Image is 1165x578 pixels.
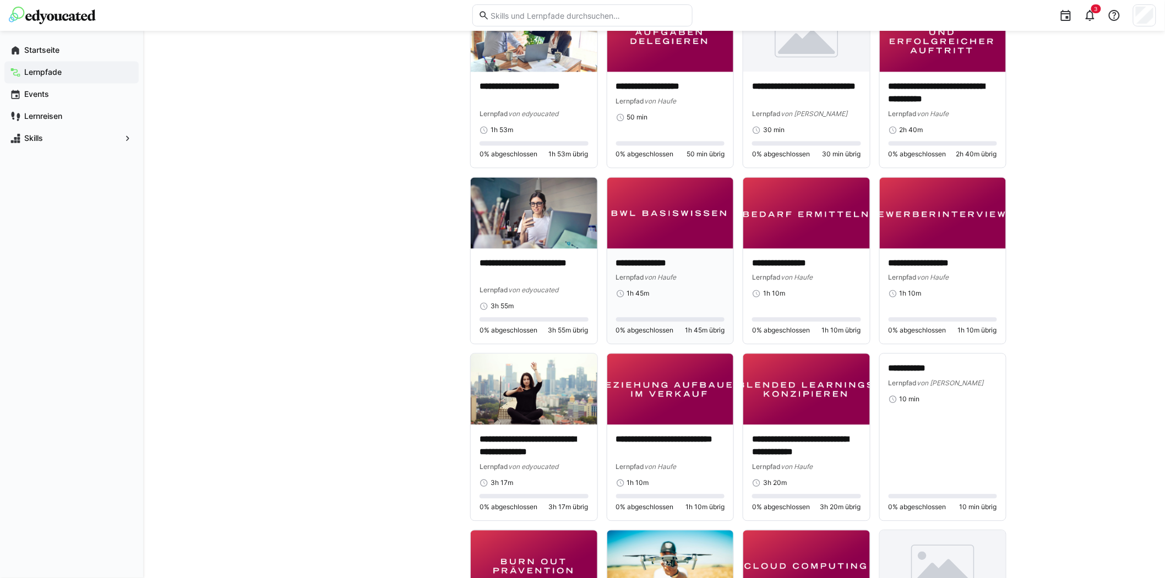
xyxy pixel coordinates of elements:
span: 0% abgeschlossen [889,503,946,512]
span: von [PERSON_NAME] [781,110,847,118]
span: von Haufe [781,463,813,471]
img: image [607,178,734,249]
span: 0% abgeschlossen [480,150,537,159]
span: 1h 10m übrig [685,503,725,512]
span: Lernpfad [752,274,781,282]
span: 10 min [900,395,920,404]
span: 0% abgeschlossen [480,503,537,512]
span: 1h 10m [900,290,922,298]
span: Lernpfad [752,463,781,471]
img: image [471,354,597,425]
span: 10 min übrig [960,503,997,512]
span: 30 min übrig [823,150,861,159]
img: image [607,1,734,72]
span: 0% abgeschlossen [752,503,810,512]
span: 3 [1095,6,1098,12]
span: von Haufe [645,463,677,471]
span: 0% abgeschlossen [752,326,810,335]
span: 1h 10m [627,479,649,488]
span: Lernpfad [889,110,917,118]
span: Lernpfad [480,463,508,471]
span: von Haufe [917,274,949,282]
span: Lernpfad [889,379,917,388]
span: von Haufe [781,274,813,282]
img: image [743,1,870,72]
span: 1h 10m übrig [822,326,861,335]
span: von [PERSON_NAME] [917,379,984,388]
img: image [471,178,597,249]
img: image [880,178,1006,249]
span: 0% abgeschlossen [480,326,537,335]
span: 1h 10m übrig [958,326,997,335]
span: 3h 17m [491,479,513,488]
input: Skills und Lernpfade durchsuchen… [489,10,687,20]
span: 0% abgeschlossen [616,150,674,159]
span: 3h 20m [763,479,787,488]
img: image [607,354,734,425]
span: Lernpfad [752,110,781,118]
span: 1h 45m übrig [685,326,725,335]
span: 0% abgeschlossen [889,150,946,159]
span: 3h 55m übrig [548,326,589,335]
span: Lernpfad [616,274,645,282]
img: image [743,178,870,249]
span: Lernpfad [616,463,645,471]
span: 1h 45m [627,290,650,298]
span: von edyoucated [508,110,558,118]
span: Lernpfad [480,110,508,118]
span: 30 min [763,126,785,135]
span: 3h 55m [491,302,514,311]
span: von Haufe [645,97,677,106]
span: 0% abgeschlossen [616,326,674,335]
span: 1h 53m [491,126,513,135]
span: 3h 17m übrig [549,503,589,512]
span: 50 min übrig [687,150,725,159]
span: 1h 10m [763,290,785,298]
span: Lernpfad [889,274,917,282]
span: 0% abgeschlossen [889,326,946,335]
img: image [471,1,597,72]
span: 2h 40m [900,126,923,135]
span: von Haufe [917,110,949,118]
span: von edyoucated [508,463,558,471]
span: von edyoucated [508,286,558,295]
span: 0% abgeschlossen [616,503,674,512]
span: 0% abgeschlossen [752,150,810,159]
span: 1h 53m übrig [549,150,589,159]
span: 3h 20m übrig [820,503,861,512]
span: 50 min [627,113,648,122]
img: image [743,354,870,425]
span: Lernpfad [480,286,508,295]
img: image [880,1,1006,72]
span: Lernpfad [616,97,645,106]
span: von Haufe [645,274,677,282]
span: 2h 40m übrig [956,150,997,159]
